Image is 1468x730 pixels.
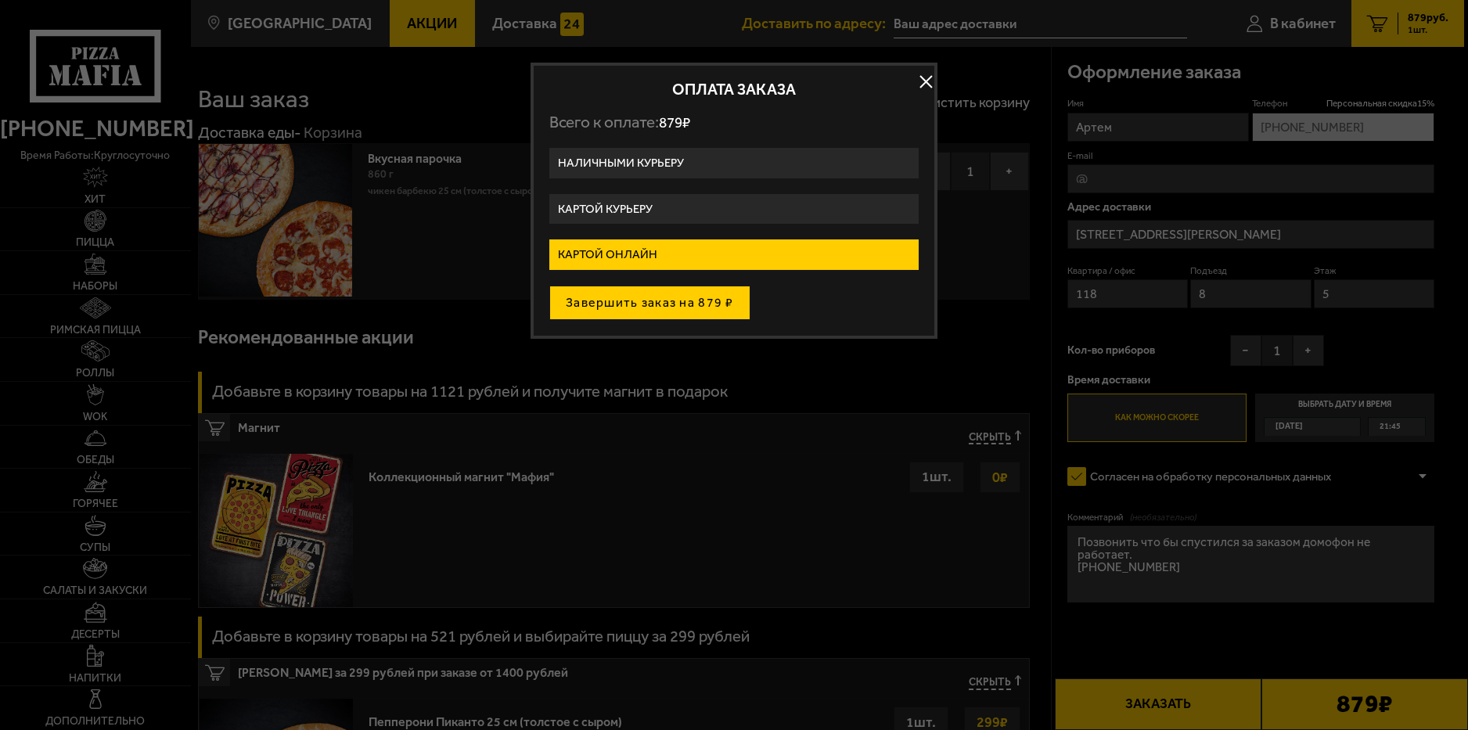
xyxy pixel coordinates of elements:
[549,194,919,225] label: Картой курьеру
[659,113,690,131] span: 879 ₽
[549,148,919,178] label: Наличными курьеру
[549,286,750,320] button: Завершить заказ на 879 ₽
[549,113,919,132] p: Всего к оплате:
[549,239,919,270] label: Картой онлайн
[549,81,919,97] h2: Оплата заказа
